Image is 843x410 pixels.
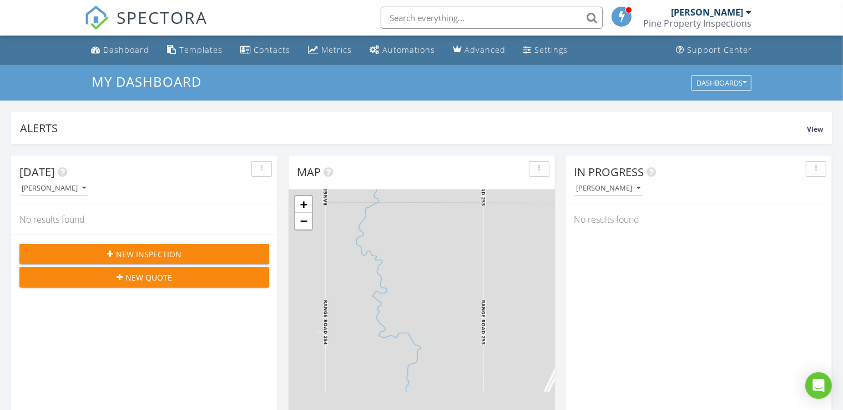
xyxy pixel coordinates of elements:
[87,40,154,61] a: Dashboard
[297,164,321,179] span: Map
[696,79,746,87] div: Dashboards
[576,184,640,192] div: [PERSON_NAME]
[254,44,290,55] div: Contacts
[22,184,86,192] div: [PERSON_NAME]
[465,44,506,55] div: Advanced
[448,40,510,61] a: Advanced
[304,40,356,61] a: Metrics
[11,204,277,234] div: No results found
[19,181,88,196] button: [PERSON_NAME]
[643,18,751,29] div: Pine Property Inspections
[125,272,172,283] span: New Quote
[84,6,109,30] img: The Best Home Inspection Software - Spectora
[295,196,312,213] a: Zoom in
[92,72,201,91] span: My Dashboard
[519,40,572,61] a: Settings
[534,44,568,55] div: Settings
[179,44,223,55] div: Templates
[566,204,832,234] div: No results found
[295,213,312,229] a: Zoom out
[103,44,149,55] div: Dashboard
[672,40,756,61] a: Support Center
[19,244,269,264] button: New Inspection
[163,40,227,61] a: Templates
[805,372,832,399] div: Open Intercom Messenger
[19,164,55,179] span: [DATE]
[365,40,440,61] a: Automations (Basic)
[687,44,752,55] div: Support Center
[574,181,643,196] button: [PERSON_NAME]
[807,124,823,134] span: View
[574,164,644,179] span: In Progress
[691,75,751,91] button: Dashboards
[84,15,208,38] a: SPECTORA
[381,7,603,29] input: Search everything...
[19,267,269,287] button: New Quote
[382,44,435,55] div: Automations
[671,7,743,18] div: [PERSON_NAME]
[20,121,807,136] div: Alerts
[117,6,208,29] span: SPECTORA
[321,44,352,55] div: Metrics
[116,248,181,260] span: New Inspection
[236,40,295,61] a: Contacts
